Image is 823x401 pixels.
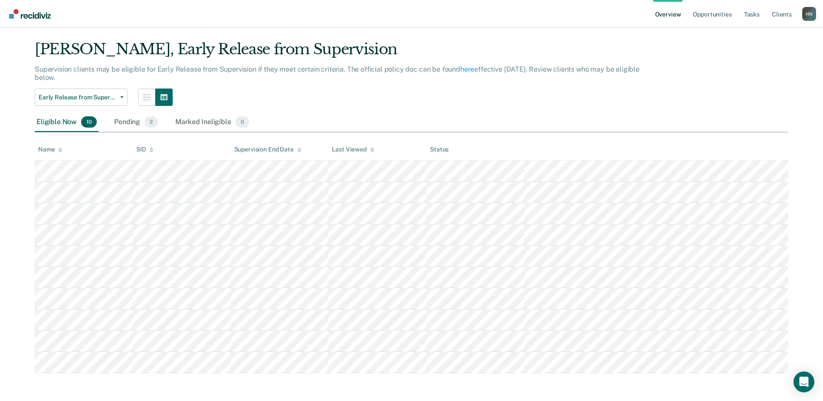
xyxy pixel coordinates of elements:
span: 2 [144,116,158,128]
span: Early Release from Supervision [39,94,117,101]
div: SID [136,146,154,153]
a: here [460,65,474,73]
div: Eligible Now10 [35,113,98,132]
p: Supervision clients may be eligible for Early Release from Supervision if they meet certain crite... [35,65,639,82]
div: Pending2 [112,113,160,132]
div: Status [430,146,449,153]
div: Name [38,146,62,153]
button: Early Release from Supervision [35,89,128,106]
div: [PERSON_NAME], Early Release from Supervision [35,40,652,65]
div: H N [802,7,816,21]
span: 10 [81,116,97,128]
div: Marked Ineligible0 [174,113,251,132]
div: Open Intercom Messenger [793,371,814,392]
div: Last Viewed [332,146,374,153]
img: Recidiviz [9,9,51,19]
span: 0 [236,116,249,128]
button: Profile dropdown button [802,7,816,21]
div: Supervision End Date [234,146,302,153]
